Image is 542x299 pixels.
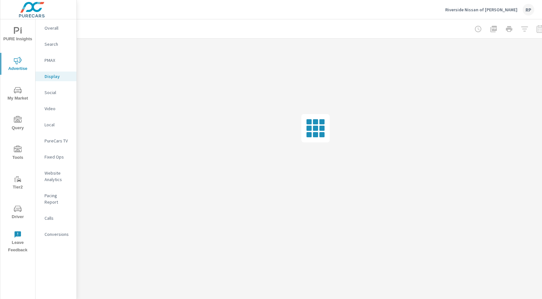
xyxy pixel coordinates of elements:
[45,73,71,80] p: Display
[2,175,33,191] span: Tier2
[2,116,33,132] span: Query
[35,213,76,223] div: Calls
[523,4,534,15] div: RP
[2,231,33,254] span: Leave Feedback
[2,27,33,43] span: PURE Insights
[2,57,33,72] span: Advertise
[35,136,76,146] div: PureCars TV
[45,105,71,112] p: Video
[35,152,76,162] div: Fixed Ops
[35,72,76,81] div: Display
[2,205,33,221] span: Driver
[35,39,76,49] div: Search
[445,7,517,13] p: Riverside Nissan of [PERSON_NAME]
[45,192,71,205] p: Pacing Report
[45,170,71,183] p: Website Analytics
[0,19,35,256] div: nav menu
[45,138,71,144] p: PureCars TV
[45,121,71,128] p: Local
[35,168,76,184] div: Website Analytics
[45,25,71,31] p: Overall
[2,86,33,102] span: My Market
[45,154,71,160] p: Fixed Ops
[45,215,71,221] p: Calls
[35,23,76,33] div: Overall
[2,146,33,161] span: Tools
[35,120,76,130] div: Local
[45,57,71,63] p: PMAX
[45,231,71,237] p: Conversions
[35,104,76,113] div: Video
[45,41,71,47] p: Search
[35,191,76,207] div: Pacing Report
[45,89,71,96] p: Social
[35,55,76,65] div: PMAX
[35,229,76,239] div: Conversions
[35,88,76,97] div: Social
